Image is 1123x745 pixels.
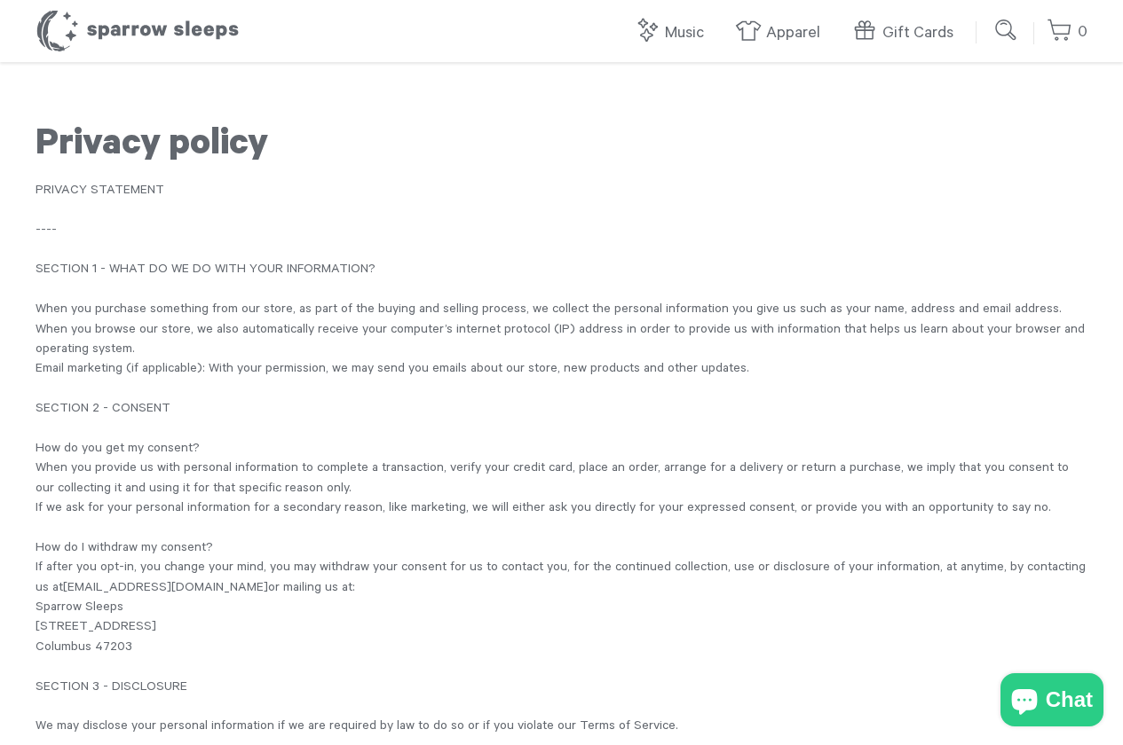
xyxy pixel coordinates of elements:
[634,14,713,52] a: Music
[995,673,1109,731] inbox-online-store-chat: Shopify online store chat
[36,9,240,53] h1: Sparrow Sleeps
[851,14,962,52] a: Gift Cards
[36,641,132,655] span: Columbus 47203
[735,14,829,52] a: Apparel
[1047,13,1087,51] a: 0
[36,125,1087,169] h1: Privacy policy
[989,12,1024,48] input: Submit
[63,582,268,596] span: [EMAIL_ADDRESS][DOMAIN_NAME]
[36,621,156,635] span: [STREET_ADDRESS]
